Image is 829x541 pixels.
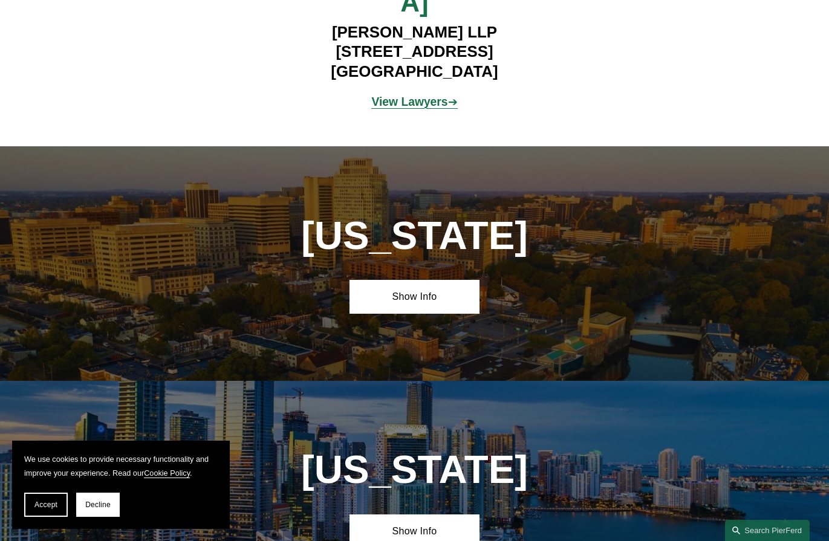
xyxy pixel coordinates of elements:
[252,22,577,82] h4: [PERSON_NAME] LLP [STREET_ADDRESS] [GEOGRAPHIC_DATA]
[34,501,57,509] span: Accept
[371,96,457,108] a: View Lawyers➔
[725,520,810,541] a: Search this site
[12,441,230,529] section: Cookie banner
[144,469,190,478] a: Cookie Policy
[24,493,68,517] button: Accept
[76,493,120,517] button: Decline
[371,96,447,108] strong: View Lawyers
[24,453,218,481] p: We use cookies to provide necessary functionality and improve your experience. Read our .
[252,213,577,259] h1: [US_STATE]
[285,447,545,493] h1: [US_STATE]
[371,96,457,108] span: ➔
[85,501,111,509] span: Decline
[349,280,480,313] a: Show Info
